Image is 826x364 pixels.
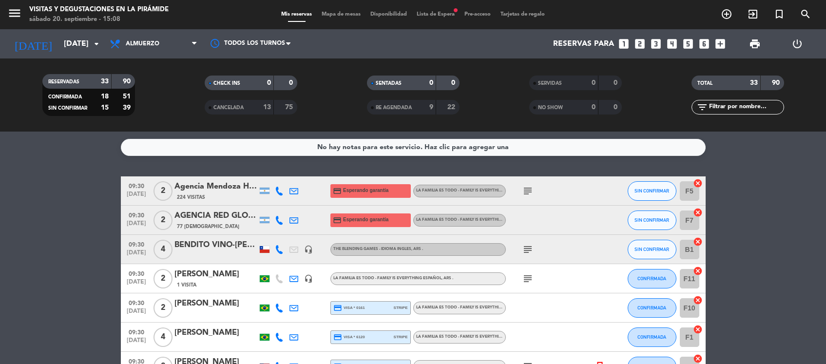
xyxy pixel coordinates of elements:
[154,269,173,288] span: 2
[522,185,534,197] i: subject
[617,38,630,50] i: looks_one
[749,38,761,50] span: print
[553,39,614,49] span: Reservas para
[124,279,149,290] span: [DATE]
[693,178,703,188] i: cancel
[333,187,342,195] i: credit_card
[91,38,102,50] i: arrow_drop_down
[538,81,562,86] span: SERVIDAS
[451,79,457,86] strong: 0
[416,189,524,192] span: La Familia es Todo - Family is Everything Español
[213,105,244,110] span: CANCELADA
[696,101,708,113] i: filter_list
[693,237,703,247] i: cancel
[124,249,149,261] span: [DATE]
[333,333,365,342] span: visa * 6120
[634,217,669,223] span: SIN CONFIRMAR
[376,81,402,86] span: SENTADAS
[447,104,457,111] strong: 22
[453,7,459,13] span: fiber_manual_record
[101,93,109,100] strong: 18
[124,238,149,249] span: 09:30
[697,81,712,86] span: TOTAL
[174,297,257,310] div: [PERSON_NAME]
[708,102,784,113] input: Filtrar por nombre...
[650,38,662,50] i: looks_3
[174,326,257,339] div: [PERSON_NAME]
[267,79,271,86] strong: 0
[333,216,342,225] i: credit_card
[750,79,758,86] strong: 33
[693,354,703,364] i: cancel
[48,95,82,99] span: CONFIRMADA
[772,79,782,86] strong: 90
[124,337,149,348] span: [DATE]
[416,306,536,309] span: La Familia es Todo - Family is Everything Español
[154,181,173,201] span: 2
[48,79,79,84] span: RESERVADAS
[614,104,619,111] strong: 0
[628,298,676,318] button: CONFIRMADA
[276,12,317,17] span: Mis reservas
[682,38,694,50] i: looks_5
[442,276,453,280] span: , ARS .
[394,305,408,311] span: stripe
[124,180,149,191] span: 09:30
[101,104,109,111] strong: 15
[101,78,109,85] strong: 33
[124,209,149,220] span: 09:30
[628,211,676,230] button: SIN CONFIRMAR
[693,325,703,334] i: cancel
[614,79,619,86] strong: 0
[123,104,133,111] strong: 39
[289,79,295,86] strong: 0
[773,8,785,20] i: turned_in_not
[628,240,676,259] button: SIN CONFIRMAR
[177,193,205,201] span: 224 Visitas
[177,223,239,230] span: 77 [DEMOGRAPHIC_DATA]
[460,12,496,17] span: Pre-acceso
[628,269,676,288] button: CONFIRMADA
[496,12,550,17] span: Tarjetas de regalo
[376,105,412,110] span: RE AGENDADA
[124,268,149,279] span: 09:30
[634,188,669,193] span: SIN CONFIRMAR
[416,218,524,222] span: La Familia es Todo - Family is Everything Español
[637,276,666,281] span: CONFIRMADA
[698,38,711,50] i: looks_6
[126,40,159,47] span: Almuerzo
[154,240,173,259] span: 4
[747,8,759,20] i: exit_to_app
[522,273,534,285] i: subject
[174,180,257,193] div: Agencia Mendoza Holidays- [PERSON_NAME].
[637,305,666,310] span: CONFIRMADA
[791,38,803,50] i: power_settings_new
[365,12,412,17] span: Disponibilidad
[412,12,460,17] span: Lista de Espera
[285,104,295,111] strong: 75
[628,327,676,347] button: CONFIRMADA
[343,216,388,224] span: Esperando garantía
[628,181,676,201] button: SIN CONFIRMAR
[429,79,433,86] strong: 0
[154,298,173,318] span: 2
[637,334,666,340] span: CONFIRMADA
[124,308,149,319] span: [DATE]
[333,304,365,312] span: visa * 0161
[48,106,87,111] span: SIN CONFIRMAR
[304,274,313,283] i: headset_mic
[634,38,646,50] i: looks_two
[154,327,173,347] span: 4
[317,12,365,17] span: Mapa de mesas
[800,8,811,20] i: search
[317,142,509,153] div: No hay notas para este servicio. Haz clic para agregar una
[666,38,678,50] i: looks_4
[29,15,169,24] div: sábado 20. septiembre - 15:08
[416,335,524,339] span: La Familia es Todo - Family is Everything Español
[7,6,22,24] button: menu
[123,78,133,85] strong: 90
[634,247,669,252] span: SIN CONFIRMAR
[123,93,133,100] strong: 51
[124,220,149,231] span: [DATE]
[213,81,240,86] span: CHECK INS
